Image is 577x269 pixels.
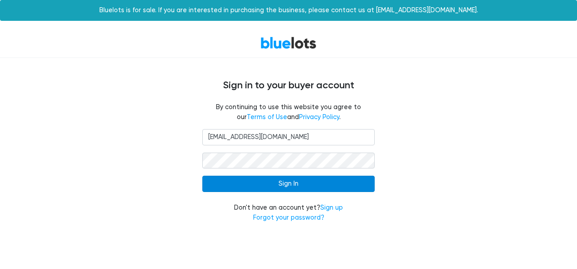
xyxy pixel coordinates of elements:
[202,176,375,192] input: Sign In
[247,113,287,121] a: Terms of Use
[202,102,375,122] fieldset: By continuing to use this website you agree to our and .
[202,129,375,145] input: Email
[260,36,317,49] a: BlueLots
[202,203,375,222] div: Don't have an account yet?
[16,80,561,91] h4: Sign in to your buyer account
[253,214,324,221] a: Forgot your password?
[299,113,339,121] a: Privacy Policy
[320,204,343,211] a: Sign up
